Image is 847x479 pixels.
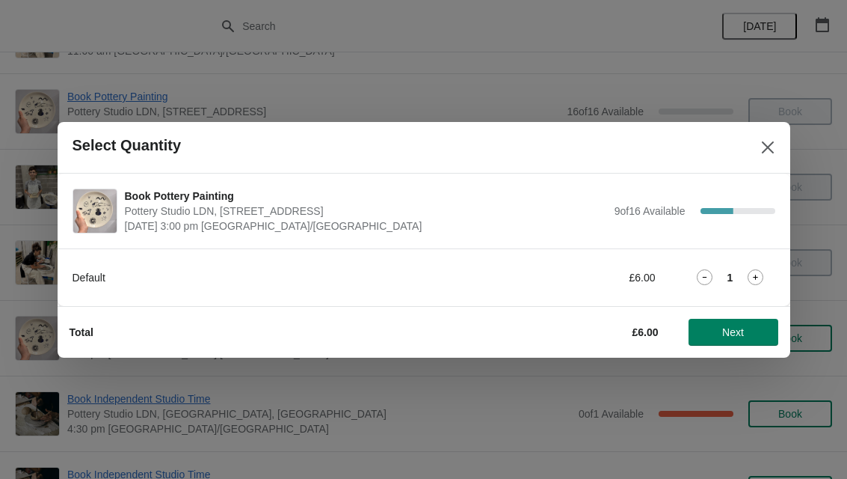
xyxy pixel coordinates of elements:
[615,205,686,217] span: 9 of 16 Available
[632,326,658,338] strong: £6.00
[73,189,117,233] img: Book Pottery Painting | Pottery Studio LDN, Unit 1.3, Building A4, 10 Monro Way, London, SE10 0EJ...
[689,319,778,346] button: Next
[722,326,744,338] span: Next
[125,219,607,234] span: [DATE] 3:00 pm [GEOGRAPHIC_DATA]/[GEOGRAPHIC_DATA]
[73,137,182,154] h2: Select Quantity
[727,270,733,285] strong: 1
[125,204,607,219] span: Pottery Studio LDN, [STREET_ADDRESS]
[70,326,93,338] strong: Total
[517,270,656,285] div: £6.00
[125,189,607,204] span: Book Pottery Painting
[754,134,781,161] button: Close
[73,270,487,285] div: Default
